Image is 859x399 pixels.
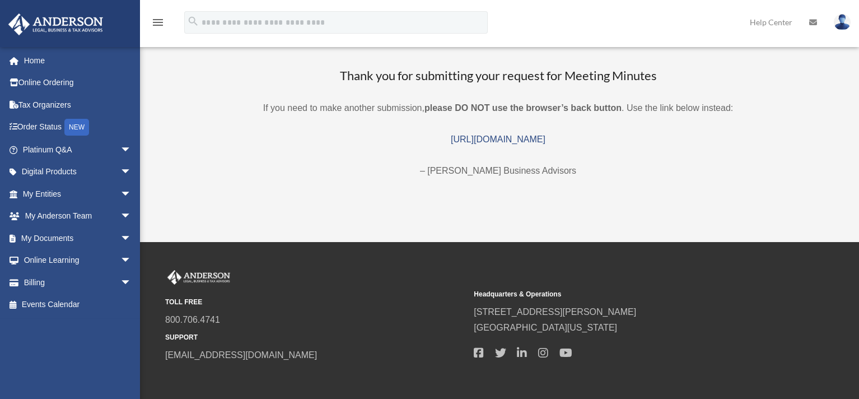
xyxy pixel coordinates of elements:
[151,16,165,29] i: menu
[451,134,545,144] a: [URL][DOMAIN_NAME]
[8,49,148,72] a: Home
[8,138,148,161] a: Platinum Q&Aarrow_drop_down
[8,271,148,294] a: Billingarrow_drop_down
[151,67,845,85] h3: Thank you for submitting your request for Meeting Minutes
[187,15,199,27] i: search
[8,116,148,139] a: Order StatusNEW
[834,14,851,30] img: User Pic
[165,315,220,324] a: 800.706.4741
[8,183,148,205] a: My Entitiesarrow_drop_down
[165,350,317,360] a: [EMAIL_ADDRESS][DOMAIN_NAME]
[165,296,466,308] small: TOLL FREE
[5,13,106,35] img: Anderson Advisors Platinum Portal
[120,271,143,294] span: arrow_drop_down
[8,161,148,183] a: Digital Productsarrow_drop_down
[165,332,466,344] small: SUPPORT
[8,72,148,94] a: Online Ordering
[8,205,148,228] a: My Anderson Teamarrow_drop_down
[120,138,143,161] span: arrow_drop_down
[64,119,89,136] div: NEW
[474,323,617,332] a: [GEOGRAPHIC_DATA][US_STATE]
[8,294,148,316] a: Events Calendar
[120,249,143,272] span: arrow_drop_down
[151,20,165,29] a: menu
[151,163,845,179] p: – [PERSON_NAME] Business Advisors
[151,100,845,116] p: If you need to make another submission, . Use the link below instead:
[120,161,143,184] span: arrow_drop_down
[120,227,143,250] span: arrow_drop_down
[120,183,143,206] span: arrow_drop_down
[8,227,148,249] a: My Documentsarrow_drop_down
[8,249,148,272] a: Online Learningarrow_drop_down
[8,94,148,116] a: Tax Organizers
[424,103,622,113] b: please DO NOT use the browser’s back button
[474,307,636,317] a: [STREET_ADDRESS][PERSON_NAME]
[474,289,774,300] small: Headquarters & Operations
[120,205,143,228] span: arrow_drop_down
[165,270,232,285] img: Anderson Advisors Platinum Portal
